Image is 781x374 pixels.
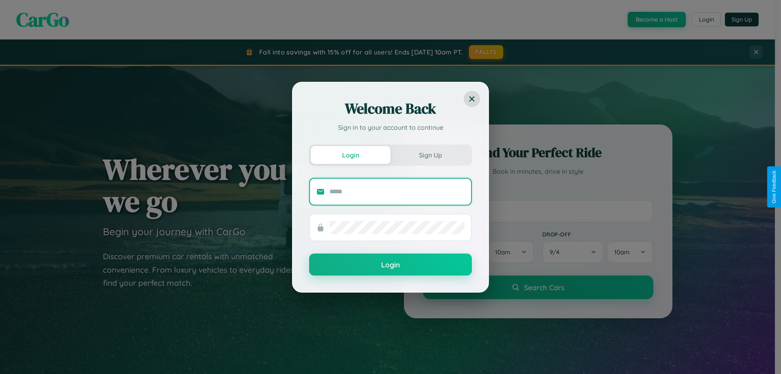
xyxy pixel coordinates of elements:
[309,99,472,118] h2: Welcome Back
[771,171,777,203] div: Give Feedback
[311,146,390,164] button: Login
[309,122,472,132] p: Sign in to your account to continue
[390,146,470,164] button: Sign Up
[309,254,472,276] button: Login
